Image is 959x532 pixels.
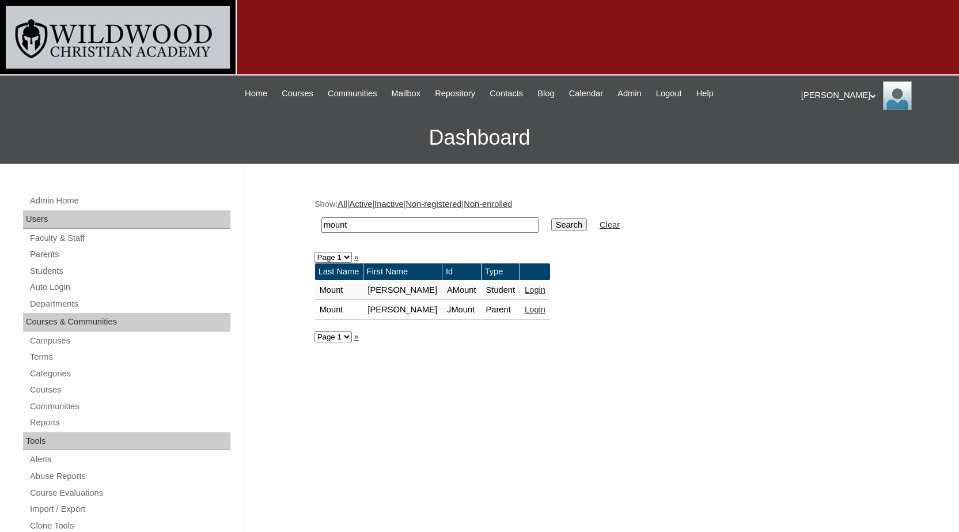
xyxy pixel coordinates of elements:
a: Login [525,285,545,295]
td: [PERSON_NAME] [363,281,442,300]
span: Mailbox [392,87,421,100]
td: Parent [482,300,520,320]
span: Admin [617,87,642,100]
a: Communities [322,87,383,100]
td: Last Name [315,263,363,280]
a: Courses [276,87,319,100]
td: Mount [315,281,363,300]
a: Admin Home [29,194,230,208]
span: Logout [656,87,682,100]
a: » [354,252,359,262]
td: AMount [442,281,481,300]
span: Communities [328,87,377,100]
span: Repository [435,87,475,100]
div: Users [23,210,230,229]
td: Mount [315,300,363,320]
a: Home [239,87,273,100]
a: Auto Login [29,280,230,295]
a: Logout [650,87,688,100]
span: Courses [282,87,313,100]
td: First Name [363,263,442,280]
span: Help [696,87,714,100]
span: Blog [537,87,554,100]
h3: Dashboard [6,112,953,164]
a: » [354,332,359,341]
div: Courses & Communities [23,313,230,331]
a: Communities [29,399,230,414]
input: Search [551,218,587,231]
a: Course Evaluations [29,486,230,500]
a: Blog [532,87,560,100]
a: Courses [29,383,230,397]
div: Show: | | | | [314,198,885,239]
a: Calendar [563,87,609,100]
img: logo-white.png [6,6,230,69]
a: Import / Export [29,502,230,516]
a: Inactive [374,199,404,209]
input: Search [321,217,539,233]
div: Tools [23,432,230,451]
a: All [338,199,347,209]
span: Calendar [569,87,603,100]
a: Abuse Reports [29,469,230,484]
span: Home [245,87,267,100]
img: Jill Isaac [883,81,912,110]
a: Departments [29,297,230,311]
td: Id [442,263,481,280]
a: Mailbox [386,87,427,100]
a: Alerts [29,452,230,467]
a: Parents [29,247,230,262]
a: Admin [612,87,647,100]
a: Terms [29,350,230,364]
td: Student [482,281,520,300]
td: JMount [442,300,481,320]
a: Non-enrolled [464,199,512,209]
span: Contacts [490,87,523,100]
a: Students [29,264,230,278]
a: Help [691,87,719,100]
a: Contacts [484,87,529,100]
td: Type [482,263,520,280]
a: Repository [429,87,481,100]
td: [PERSON_NAME] [363,300,442,320]
a: Categories [29,367,230,381]
a: Faculty & Staff [29,231,230,246]
a: Login [525,305,545,314]
a: Campuses [29,334,230,348]
a: Non-registered [406,199,462,209]
div: [PERSON_NAME] [801,81,947,110]
a: Clear [600,220,620,229]
a: Reports [29,416,230,430]
a: Active [349,199,372,209]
